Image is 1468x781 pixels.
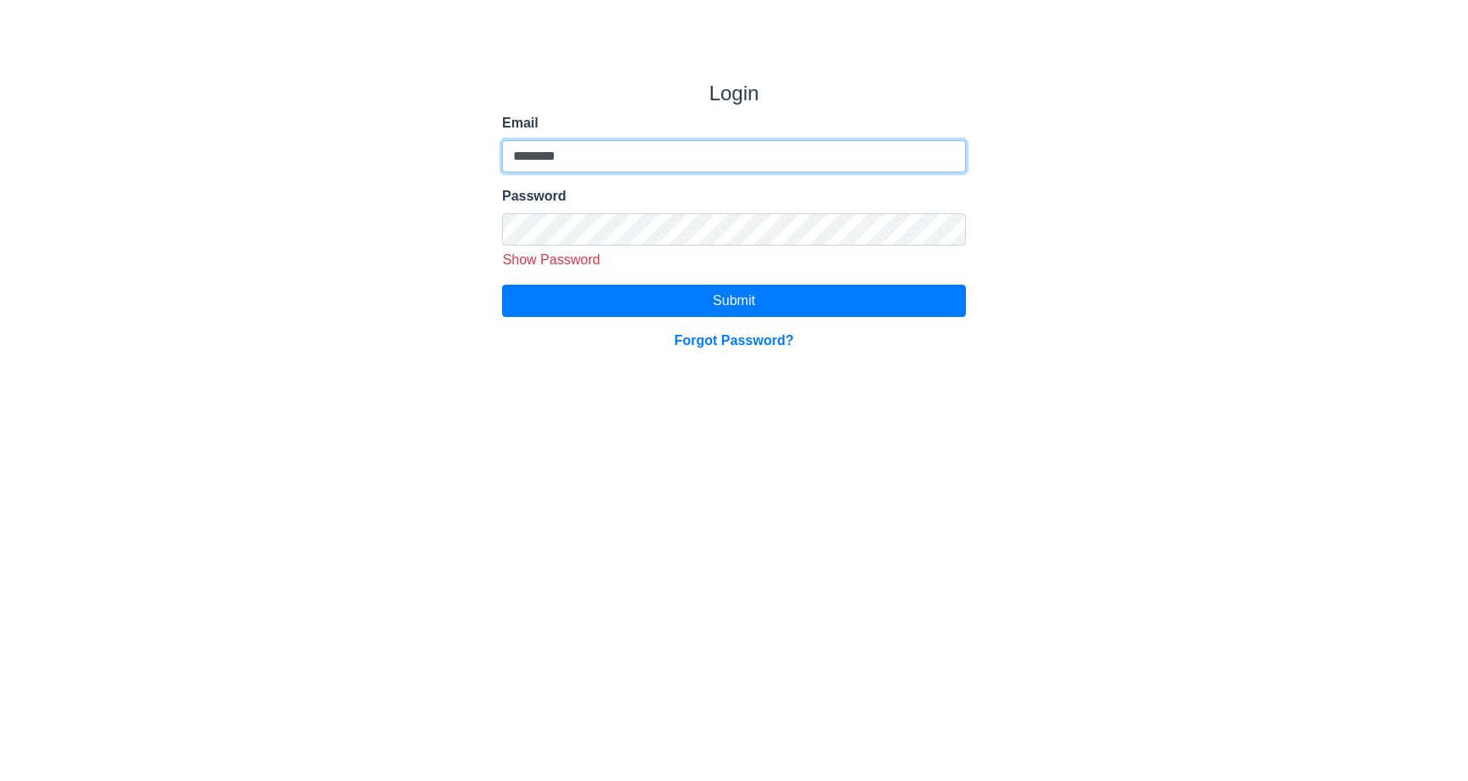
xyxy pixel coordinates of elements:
button: Show Password [496,249,607,271]
span: Show Password [503,252,601,267]
a: Forgot Password? [675,333,793,348]
label: Email [502,113,966,133]
h1: Login [502,82,966,106]
button: Submit [502,285,966,317]
label: Password [502,186,966,207]
span: Submit [713,293,755,308]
